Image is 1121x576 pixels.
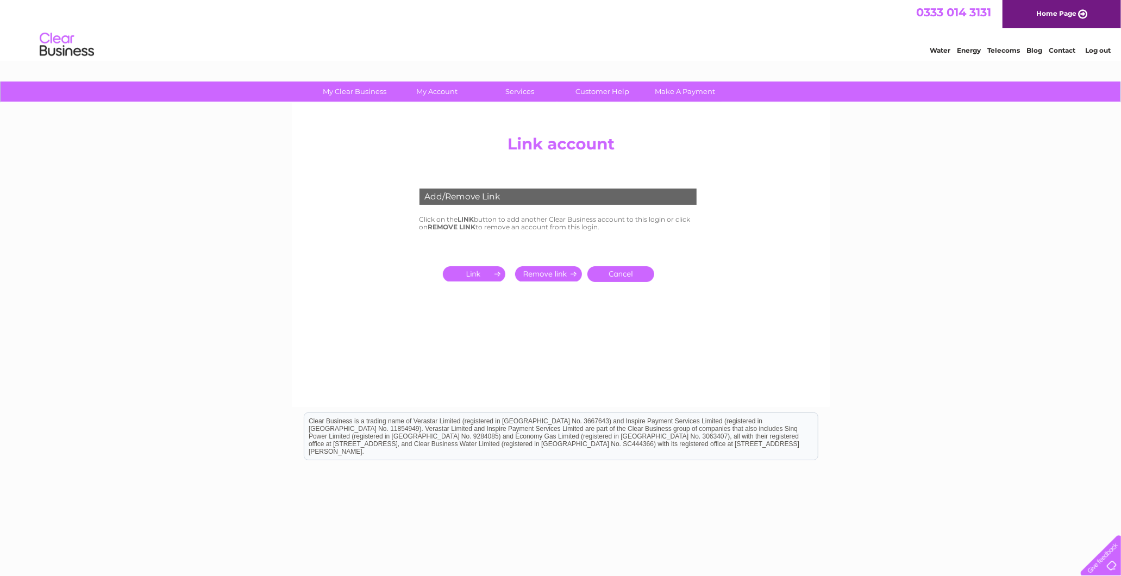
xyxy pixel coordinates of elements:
a: Services [475,82,565,102]
a: Customer Help [558,82,647,102]
div: Clear Business is a trading name of Verastar Limited (registered in [GEOGRAPHIC_DATA] No. 3667643... [304,6,818,53]
a: Water [930,46,950,54]
a: Energy [957,46,981,54]
div: Add/Remove Link [419,189,697,205]
b: LINK [458,215,474,223]
a: Contact [1049,46,1075,54]
b: REMOVE LINK [428,223,476,231]
a: My Account [392,82,482,102]
a: 0333 014 3131 [916,5,991,19]
img: logo.png [39,28,95,61]
a: Blog [1026,46,1042,54]
a: My Clear Business [310,82,399,102]
a: Make A Payment [640,82,730,102]
td: Click on the button to add another Clear Business account to this login or click on to remove an ... [417,213,705,234]
input: Submit [515,266,582,281]
a: Log out [1085,46,1111,54]
a: Telecoms [987,46,1020,54]
input: Submit [443,266,510,281]
a: Cancel [587,266,654,282]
